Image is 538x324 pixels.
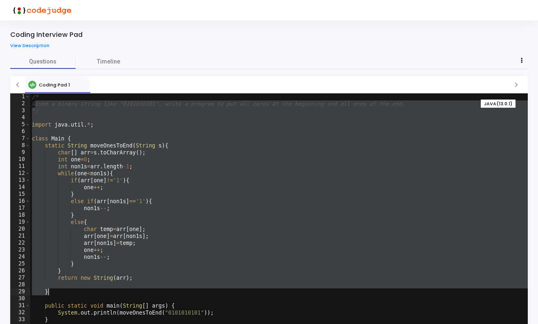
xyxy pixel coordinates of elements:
div: 5 [10,121,30,128]
div: 9 [10,149,30,156]
div: 27 [10,274,30,281]
span: JAVA(13.0.1) [484,100,512,107]
span: Timeline [97,57,120,66]
div: 1 [10,93,30,100]
div: 8 [10,142,30,149]
div: 16 [10,198,30,205]
div: 29 [10,288,30,295]
div: 31 [10,302,30,309]
div: 15 [10,191,30,198]
div: 20 [10,226,30,233]
div: 10 [10,156,30,163]
div: 28 [10,281,30,288]
div: 3 [10,107,30,114]
div: 25 [10,261,30,267]
div: 12 [10,170,30,177]
span: Coding Pad 1 [39,82,70,88]
div: 21 [10,233,30,240]
div: 2 [10,100,30,107]
div: 13 [10,177,30,184]
div: 26 [10,267,30,274]
div: 19 [10,219,30,226]
div: 24 [10,254,30,261]
div: 32 [10,309,30,316]
span: Questions [10,57,76,66]
div: 18 [10,212,30,219]
div: 7 [10,135,30,142]
div: 33 [10,316,30,323]
a: View Description [10,43,56,48]
img: logo [10,2,72,18]
div: 30 [10,295,30,302]
div: 17 [10,205,30,212]
div: 4 [10,114,30,121]
div: 6 [10,128,30,135]
div: 14 [10,184,30,191]
div: 22 [10,240,30,247]
div: 23 [10,247,30,254]
div: 11 [10,163,30,170]
div: Coding Interview Pad [10,31,83,39]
